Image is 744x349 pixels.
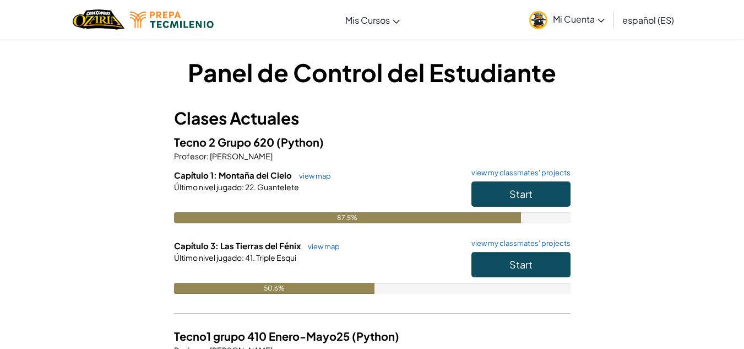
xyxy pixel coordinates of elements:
[130,12,214,28] img: Tecmilenio logo
[242,182,244,192] span: :
[73,8,124,31] a: Ozaria by CodeCombat logo
[471,181,571,207] button: Start
[524,2,610,37] a: Mi Cuenta
[466,240,571,247] a: view my classmates' projects
[256,182,299,192] span: Guantelete
[466,169,571,176] a: view my classmates' projects
[340,5,405,35] a: Mis Cursos
[302,242,340,251] a: view map
[174,106,571,131] h3: Clases Actuales
[509,258,533,271] span: Start
[617,5,680,35] a: español (ES)
[553,13,605,25] span: Mi Cuenta
[509,187,533,200] span: Start
[209,151,273,161] span: [PERSON_NAME]
[242,253,244,262] span: :
[73,8,124,31] img: Home
[352,329,399,343] span: (Python)
[174,135,276,149] span: Tecno 2 Grupo 620
[174,182,242,192] span: Último nivel jugado
[174,283,374,294] div: 50.6%
[174,329,352,343] span: Tecno1 grupo 410 Enero-Mayo25
[471,252,571,277] button: Start
[174,151,207,161] span: Profesor
[244,182,256,192] span: 22.
[276,135,324,149] span: (Python)
[174,55,571,89] h1: Panel de Control del Estudiante
[244,253,255,262] span: 41.
[174,170,294,180] span: Capítulo 1: Montaña del Cielo
[294,171,331,180] a: view map
[345,14,390,26] span: Mis Cursos
[622,14,674,26] span: español (ES)
[174,240,302,251] span: Capítulo 3: Las Tierras del Fénix
[255,253,296,262] span: Triple Esquí
[529,11,547,29] img: avatar
[174,212,521,223] div: 87.5%
[174,253,242,262] span: Último nivel jugado
[207,151,209,161] span: :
